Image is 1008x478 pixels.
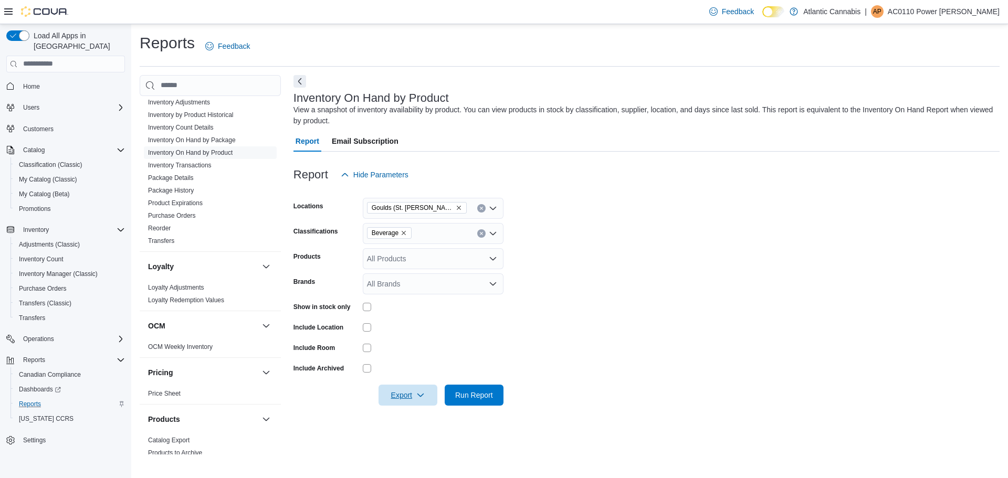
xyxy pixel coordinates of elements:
[140,341,281,357] div: OCM
[401,230,407,236] button: Remove Beverage from selection in this group
[379,385,437,406] button: Export
[23,335,54,343] span: Operations
[19,415,73,423] span: [US_STATE] CCRS
[19,354,49,366] button: Reports
[148,199,203,207] a: Product Expirations
[15,173,125,186] span: My Catalog (Classic)
[2,432,129,448] button: Settings
[19,175,77,184] span: My Catalog (Classic)
[148,449,202,457] span: Products to Archive
[15,368,85,381] a: Canadian Compliance
[148,161,212,169] span: Inventory Transactions
[803,5,860,18] p: Atlantic Cannabis
[15,398,45,410] a: Reports
[10,201,129,216] button: Promotions
[477,204,486,213] button: Clear input
[10,187,129,201] button: My Catalog (Beta)
[19,123,58,135] a: Customers
[2,79,129,94] button: Home
[19,385,61,394] span: Dashboards
[29,30,125,51] span: Load All Apps in [GEOGRAPHIC_DATA]
[140,33,195,54] h1: Reports
[293,323,343,332] label: Include Location
[148,261,174,272] h3: Loyalty
[148,124,214,131] a: Inventory Count Details
[293,303,351,311] label: Show in stock only
[353,169,408,180] span: Hide Parameters
[23,436,46,444] span: Settings
[148,237,174,245] a: Transfers
[140,434,281,463] div: Products
[148,187,194,194] a: Package History
[337,164,413,185] button: Hide Parameters
[293,227,338,236] label: Classifications
[19,433,125,447] span: Settings
[15,203,125,215] span: Promotions
[19,144,125,156] span: Catalog
[15,398,125,410] span: Reports
[15,173,81,186] a: My Catalog (Classic)
[6,75,125,475] nav: Complex example
[332,131,398,152] span: Email Subscription
[148,436,190,444] span: Catalog Export
[19,205,51,213] span: Promotions
[19,284,67,293] span: Purchase Orders
[23,146,45,154] span: Catalog
[2,121,129,136] button: Customers
[15,312,49,324] a: Transfers
[293,75,306,88] button: Next
[489,204,497,213] button: Open list of options
[15,412,125,425] span: Washington CCRS
[455,390,493,400] span: Run Report
[148,390,181,397] a: Price Sheet
[2,100,129,115] button: Users
[148,186,194,195] span: Package History
[15,297,125,310] span: Transfers (Classic)
[148,212,196,219] a: Purchase Orders
[148,321,165,331] h3: OCM
[148,296,224,304] a: Loyalty Redemption Values
[148,111,234,119] a: Inventory by Product Historical
[19,299,71,307] span: Transfers (Classic)
[19,190,70,198] span: My Catalog (Beta)
[23,103,39,112] span: Users
[19,80,125,93] span: Home
[15,297,76,310] a: Transfers (Classic)
[293,278,315,286] label: Brands
[293,104,994,126] div: View a snapshot of inventory availability by product. You can view products in stock by classific...
[260,366,272,379] button: Pricing
[367,227,412,239] span: Beverage
[148,343,213,350] a: OCM Weekly Inventory
[10,311,129,325] button: Transfers
[148,136,236,144] a: Inventory On Hand by Package
[140,96,281,251] div: Inventory
[148,225,171,232] a: Reorder
[15,282,125,295] span: Purchase Orders
[148,149,233,156] a: Inventory On Hand by Product
[19,101,125,114] span: Users
[10,172,129,187] button: My Catalog (Classic)
[201,36,254,57] a: Feedback
[489,254,497,263] button: Open list of options
[871,5,884,18] div: AC0110 Power Mike
[15,253,125,265] span: Inventory Count
[456,205,462,211] button: Remove Goulds (St. John's) from selection in this group
[19,333,125,345] span: Operations
[19,144,49,156] button: Catalog
[293,344,335,352] label: Include Room
[293,364,344,373] label: Include Archived
[148,224,171,232] span: Reorder
[873,5,881,18] span: AP
[148,136,236,144] span: Inventory On Hand by Package
[10,382,129,397] a: Dashboards
[148,321,258,331] button: OCM
[21,6,68,17] img: Cova
[140,387,281,404] div: Pricing
[15,268,102,280] a: Inventory Manager (Classic)
[10,157,129,172] button: Classification (Classic)
[705,1,758,22] a: Feedback
[10,237,129,252] button: Adjustments (Classic)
